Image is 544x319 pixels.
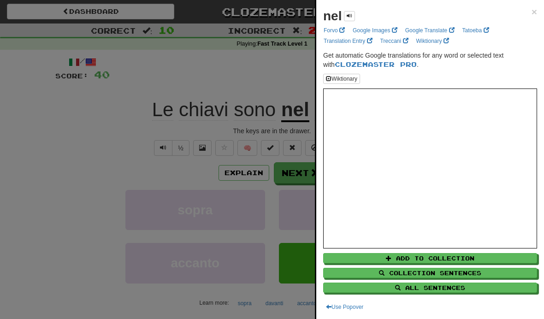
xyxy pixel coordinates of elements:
[323,51,537,69] p: Get automatic Google translations for any word or selected text with .
[532,7,537,17] button: Close
[321,25,348,35] a: Forvo
[323,253,537,263] button: Add to Collection
[321,36,375,46] a: Translation Entry
[460,25,492,35] a: Tatoeba
[323,283,537,293] button: All Sentences
[402,25,457,35] a: Google Translate
[335,60,417,68] a: Clozemaster Pro
[323,302,366,312] button: Use Popover
[414,36,452,46] a: Wiktionary
[323,268,537,278] button: Collection Sentences
[378,36,411,46] a: Treccani
[323,74,360,84] button: Wiktionary
[532,6,537,17] span: ×
[323,9,342,23] strong: nel
[350,25,400,35] a: Google Images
